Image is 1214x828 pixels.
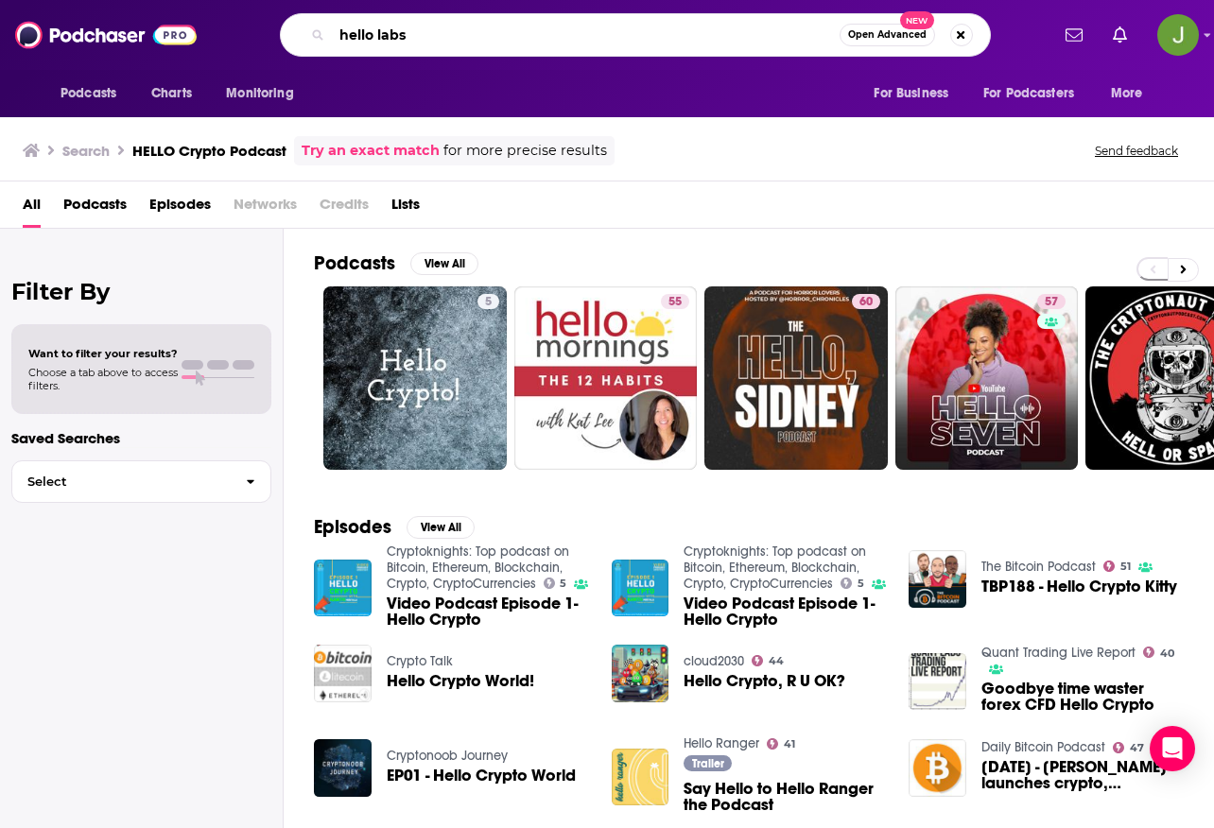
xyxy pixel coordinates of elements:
[860,76,972,112] button: open menu
[612,560,669,617] img: Video Podcast Episode 1- Hello Crypto
[981,759,1184,791] span: [DATE] - [PERSON_NAME] launches crypto, [PERSON_NAME] "hello world"
[1098,76,1167,112] button: open menu
[213,76,318,112] button: open menu
[332,20,840,50] input: Search podcasts, credits, & more...
[1143,647,1174,658] a: 40
[62,142,110,160] h3: Search
[769,657,784,665] span: 44
[661,294,689,309] a: 55
[151,80,192,107] span: Charts
[692,758,724,769] span: Trailer
[1058,19,1090,51] a: Show notifications dropdown
[387,653,453,669] a: Crypto Talk
[841,578,864,589] a: 5
[840,24,935,46] button: Open AdvancedNew
[323,286,507,470] a: 5
[302,140,440,162] a: Try an exact match
[848,30,927,40] span: Open Advanced
[1150,726,1195,771] div: Open Intercom Messenger
[981,645,1136,661] a: Quant Trading Live Report
[477,294,499,309] a: 5
[1160,649,1174,658] span: 40
[15,17,197,53] a: Podchaser - Follow, Share and Rate Podcasts
[983,80,1074,107] span: For Podcasters
[407,516,475,539] button: View All
[684,781,886,813] a: Say Hello to Hello Ranger the Podcast
[874,80,948,107] span: For Business
[684,543,866,592] a: Cryptoknights: Top podcast on Bitcoin, Ethereum, Blockchain, Crypto, CryptoCurrencies
[23,189,41,228] span: All
[1103,561,1131,572] a: 51
[320,189,369,228] span: Credits
[784,740,795,749] span: 41
[1113,742,1144,753] a: 47
[387,768,576,784] a: EP01 - Hello Crypto World
[314,515,475,539] a: EpisodesView All
[767,738,795,750] a: 41
[560,579,566,588] span: 5
[859,293,873,312] span: 60
[1120,562,1131,571] span: 51
[280,13,991,57] div: Search podcasts, credits, & more...
[485,293,492,312] span: 5
[981,559,1096,575] a: The Bitcoin Podcast
[443,140,607,162] span: for more precise results
[314,645,372,702] a: Hello Crypto World!
[139,76,203,112] a: Charts
[11,278,271,305] h2: Filter By
[132,142,286,160] h3: HELLO Crypto Podcast
[752,655,784,666] a: 44
[668,293,682,312] span: 55
[612,645,669,702] img: Hello Crypto, R U OK?
[981,739,1105,755] a: Daily Bitcoin Podcast
[28,366,178,392] span: Choose a tab above to access filters.
[684,595,886,628] a: Video Podcast Episode 1- Hello Crypto
[981,578,1177,595] a: TBP188 - Hello Crypto Kitty
[1089,143,1184,159] button: Send feedback
[387,673,534,689] a: Hello Crypto World!
[61,80,116,107] span: Podcasts
[612,749,669,806] img: Say Hello to Hello Ranger the Podcast
[684,673,845,689] a: Hello Crypto, R U OK?
[1157,14,1199,56] img: User Profile
[1037,294,1066,309] a: 57
[909,739,966,797] img: Feb 23, 2018 - Robin Hood launches crypto, Elon Musk "hello world"
[895,286,1079,470] a: 57
[971,76,1101,112] button: open menu
[314,739,372,797] img: EP01 - Hello Crypto World
[234,189,297,228] span: Networks
[909,550,966,608] img: TBP188 - Hello Crypto Kitty
[1045,293,1058,312] span: 57
[12,475,231,488] span: Select
[149,189,211,228] span: Episodes
[900,11,934,29] span: New
[63,189,127,228] a: Podcasts
[11,460,271,503] button: Select
[981,759,1184,791] a: Feb 23, 2018 - Robin Hood launches crypto, Elon Musk "hello world"
[314,560,372,617] img: Video Podcast Episode 1- Hello Crypto
[226,80,293,107] span: Monitoring
[387,595,589,628] a: Video Podcast Episode 1- Hello Crypto
[909,653,966,711] img: Goodbye time waster forex CFD Hello Crypto
[1157,14,1199,56] span: Logged in as jon47193
[852,294,880,309] a: 60
[1130,744,1144,752] span: 47
[47,76,141,112] button: open menu
[28,347,178,360] span: Want to filter your results?
[410,252,478,275] button: View All
[858,579,864,588] span: 5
